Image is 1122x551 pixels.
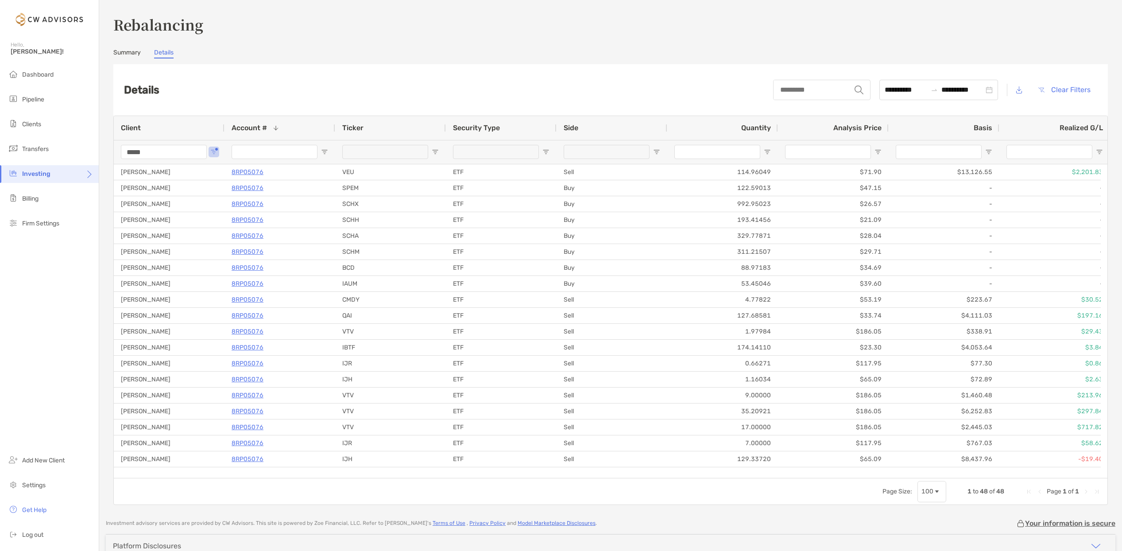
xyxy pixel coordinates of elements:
[557,419,667,435] div: Sell
[667,228,778,244] div: 329.77871
[778,276,889,291] div: $39.60
[335,419,446,435] div: VTV
[232,422,263,433] a: 8RP05076
[446,180,557,196] div: ETF
[113,542,181,550] div: Platform Disclosures
[232,262,263,273] p: 8RP05076
[1047,488,1061,495] span: Page
[154,49,174,58] a: Details
[667,324,778,339] div: 1.97984
[889,196,999,212] div: -
[114,164,224,180] div: [PERSON_NAME]
[889,388,999,403] div: $1,460.48
[446,228,557,244] div: ETF
[232,198,263,210] a: 8RP05076
[335,451,446,467] div: IJH
[114,435,224,451] div: [PERSON_NAME]
[114,260,224,275] div: [PERSON_NAME]
[1031,80,1097,100] button: Clear Filters
[232,326,263,337] a: 8RP05076
[999,228,1110,244] div: -
[967,488,971,495] span: 1
[778,324,889,339] div: $186.05
[114,451,224,467] div: [PERSON_NAME]
[121,145,207,159] input: Client Filter Input
[8,529,19,539] img: logout icon
[889,276,999,291] div: -
[999,324,1110,339] div: $29.43
[8,217,19,228] img: firm-settings icon
[114,292,224,307] div: [PERSON_NAME]
[667,292,778,307] div: 4.77822
[114,404,224,419] div: [PERSON_NAME]
[667,467,778,483] div: 4.50001
[999,388,1110,403] div: $213.96
[889,260,999,275] div: -
[557,292,667,307] div: Sell
[321,148,328,155] button: Open Filter Menu
[232,167,263,178] a: 8RP05076
[335,180,446,196] div: SPEM
[557,196,667,212] div: Buy
[557,451,667,467] div: Sell
[667,260,778,275] div: 88.97183
[232,374,263,385] p: 8RP05076
[446,419,557,435] div: ETF
[931,86,938,93] span: swap-right
[889,324,999,339] div: $338.91
[557,340,667,355] div: Sell
[667,340,778,355] div: 174.14110
[335,260,446,275] div: BCD
[999,340,1110,355] div: $3.84
[114,467,224,483] div: [PERSON_NAME]
[557,276,667,291] div: Buy
[232,358,263,369] p: 8RP05076
[232,454,263,465] a: 8RP05076
[232,342,263,353] a: 8RP05076
[557,244,667,260] div: Buy
[446,388,557,403] div: ETF
[8,479,19,490] img: settings icon
[22,170,50,178] span: Investing
[557,467,667,483] div: Sell
[889,404,999,419] div: $6,252.83
[855,85,863,94] img: input icon
[667,451,778,467] div: 129.33720
[114,212,224,228] div: [PERSON_NAME]
[114,180,224,196] div: [PERSON_NAME]
[22,220,59,227] span: Firm Settings
[999,372,1110,387] div: $2.63
[557,212,667,228] div: Buy
[22,531,43,539] span: Log out
[778,404,889,419] div: $186.05
[8,454,19,465] img: add_new_client icon
[232,438,263,449] a: 8RP05076
[667,196,778,212] div: 992.95023
[999,260,1110,275] div: -
[335,340,446,355] div: IBTF
[889,180,999,196] div: -
[1083,488,1090,495] div: Next Page
[114,324,224,339] div: [PERSON_NAME]
[778,340,889,355] div: $23.30
[8,143,19,154] img: transfers icon
[674,145,760,159] input: Quantity Filter Input
[557,308,667,323] div: Sell
[833,124,882,132] span: Analysis Price
[889,164,999,180] div: $13,126.55
[11,4,88,35] img: Zoe Logo
[889,372,999,387] div: $72.89
[653,148,660,155] button: Open Filter Menu
[1025,488,1033,495] div: First Page
[1036,488,1043,495] div: Previous Page
[557,228,667,244] div: Buy
[667,244,778,260] div: 311.21507
[557,180,667,196] div: Buy
[999,451,1110,467] div: -$19.40
[764,148,771,155] button: Open Filter Menu
[557,324,667,339] div: Sell
[778,388,889,403] div: $186.05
